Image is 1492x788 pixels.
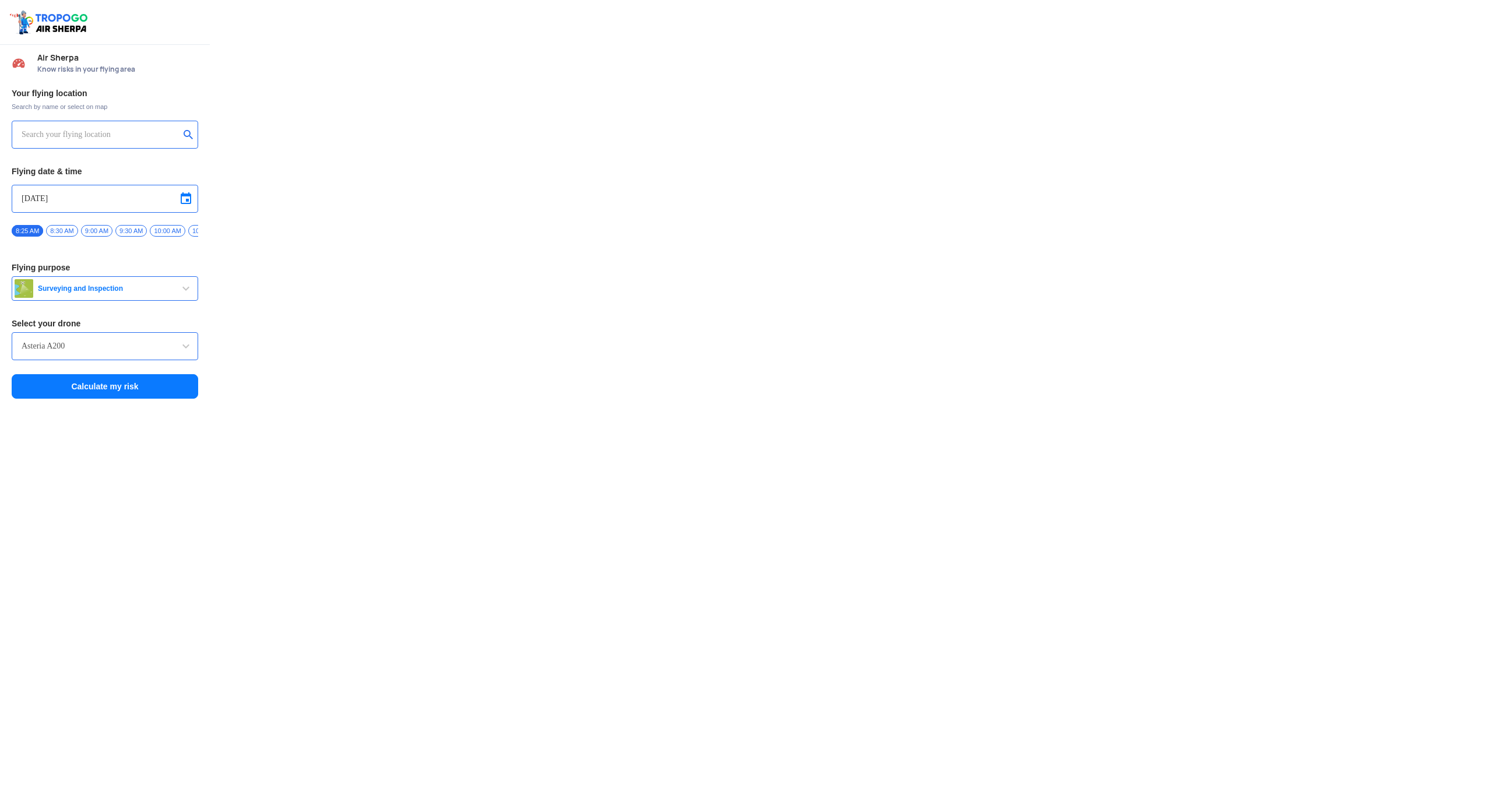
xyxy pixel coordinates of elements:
[12,263,198,272] h3: Flying purpose
[150,225,185,237] span: 10:00 AM
[15,279,33,298] img: survey.png
[115,225,147,237] span: 9:30 AM
[12,167,198,175] h3: Flying date & time
[12,56,26,70] img: Risk Scores
[33,284,179,293] span: Surveying and Inspection
[9,9,92,36] img: ic_tgdronemaps.svg
[12,374,198,399] button: Calculate my risk
[188,225,223,237] span: 10:30 AM
[12,319,198,328] h3: Select your drone
[46,225,78,237] span: 8:30 AM
[22,339,188,353] input: Search by name or Brand
[22,192,188,206] input: Select Date
[81,225,112,237] span: 9:00 AM
[37,65,198,74] span: Know risks in your flying area
[12,102,198,111] span: Search by name or select on map
[12,276,198,301] button: Surveying and Inspection
[12,89,198,97] h3: Your flying location
[37,53,198,62] span: Air Sherpa
[12,225,43,237] span: 8:25 AM
[22,128,180,142] input: Search your flying location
